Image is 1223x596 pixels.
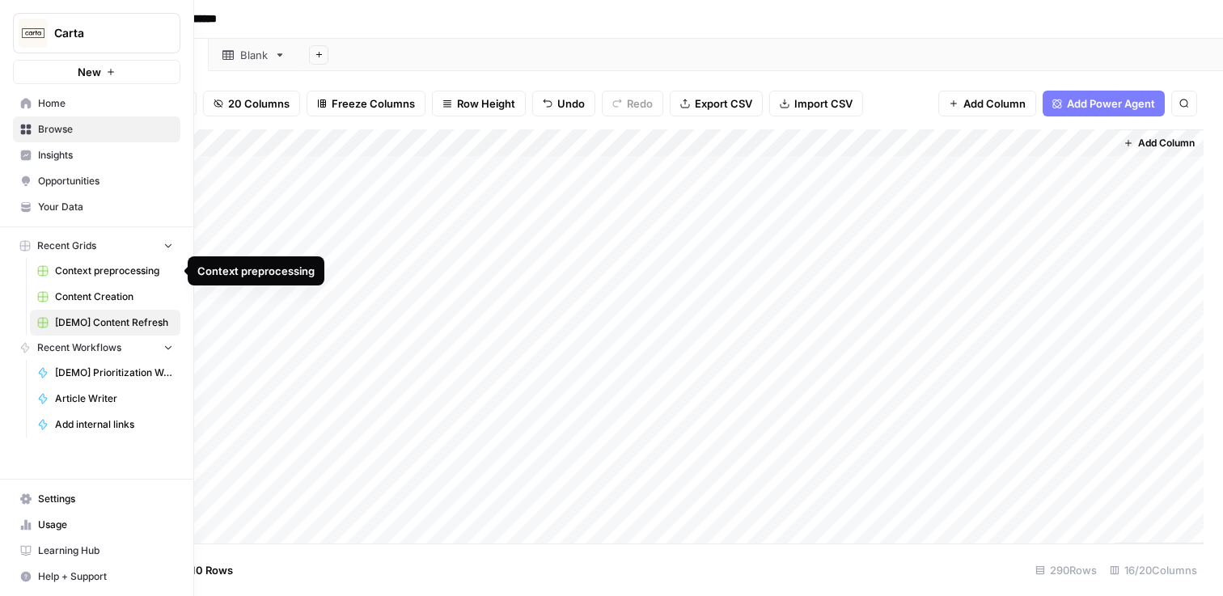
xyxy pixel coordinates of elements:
span: Add Column [963,95,1026,112]
button: Export CSV [670,91,763,116]
button: Add Column [938,91,1036,116]
a: Add internal links [30,412,180,437]
span: Add internal links [55,417,173,432]
span: Recent Workflows [37,340,121,355]
span: Learning Hub [38,543,173,558]
button: Recent Workflows [13,336,180,360]
button: Import CSV [769,91,863,116]
a: Browse [13,116,180,142]
span: Import CSV [794,95,853,112]
a: Your Data [13,194,180,220]
span: Context preprocessing [55,264,173,278]
span: Add Column [1138,136,1195,150]
button: Undo [532,91,595,116]
a: Opportunities [13,168,180,194]
div: Blank [240,47,268,63]
span: Export CSV [695,95,752,112]
a: [DEMO] Content Refresh [30,310,180,336]
span: New [78,64,101,80]
button: Recent Grids [13,234,180,258]
span: Your Data [38,200,173,214]
span: Undo [557,95,585,112]
button: 20 Columns [203,91,300,116]
button: Redo [602,91,663,116]
span: Opportunities [38,174,173,188]
span: Add Power Agent [1067,95,1155,112]
button: New [13,60,180,84]
div: 16/20 Columns [1103,557,1204,583]
span: Insights [38,148,173,163]
span: Browse [38,122,173,137]
span: Freeze Columns [332,95,415,112]
button: Help + Support [13,564,180,590]
a: Home [13,91,180,116]
button: Workspace: Carta [13,13,180,53]
div: 290 Rows [1029,557,1103,583]
span: Usage [38,518,173,532]
span: Content Creation [55,290,173,304]
span: Redo [627,95,653,112]
button: Add Column [1117,133,1201,154]
span: Add 10 Rows [168,562,233,578]
a: Usage [13,512,180,538]
button: Add Power Agent [1043,91,1165,116]
a: [DEMO] Prioritization Workflow for creation [30,360,180,386]
a: Insights [13,142,180,168]
span: Article Writer [55,391,173,406]
img: Carta Logo [19,19,48,48]
span: [DEMO] Prioritization Workflow for creation [55,366,173,380]
a: Article Writer [30,386,180,412]
span: Recent Grids [37,239,96,253]
a: Settings [13,486,180,512]
span: Settings [38,492,173,506]
span: Help + Support [38,569,173,584]
span: [DEMO] Content Refresh [55,315,173,330]
button: Row Height [432,91,526,116]
span: Row Height [457,95,515,112]
a: Blank [209,39,299,71]
span: Home [38,96,173,111]
button: Freeze Columns [307,91,425,116]
a: Learning Hub [13,538,180,564]
a: Context preprocessing [30,258,180,284]
span: Carta [54,25,152,41]
span: 20 Columns [228,95,290,112]
a: Content Creation [30,284,180,310]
